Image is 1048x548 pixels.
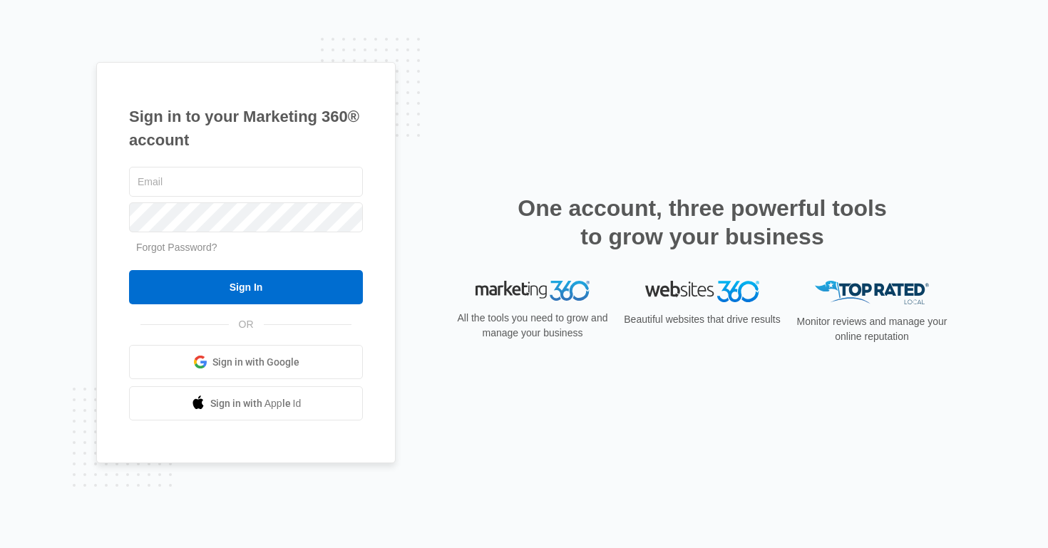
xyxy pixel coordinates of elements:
[622,312,782,327] p: Beautiful websites that drive results
[210,396,302,411] span: Sign in with Apple Id
[129,270,363,304] input: Sign In
[129,167,363,197] input: Email
[229,317,264,332] span: OR
[212,355,299,370] span: Sign in with Google
[129,386,363,420] a: Sign in with Apple Id
[792,314,952,344] p: Monitor reviews and manage your online reputation
[453,311,612,341] p: All the tools you need to grow and manage your business
[129,105,363,152] h1: Sign in to your Marketing 360® account
[645,281,759,301] img: Websites 360
[476,281,590,301] img: Marketing 360
[513,194,891,251] h2: One account, three powerful tools to grow your business
[815,281,929,304] img: Top Rated Local
[136,242,217,253] a: Forgot Password?
[129,345,363,379] a: Sign in with Google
